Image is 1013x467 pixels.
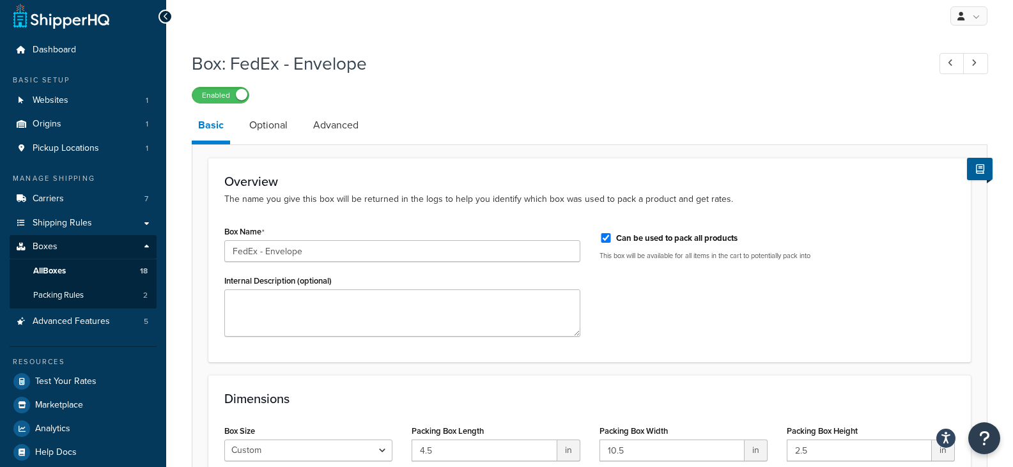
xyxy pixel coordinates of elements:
a: Advanced Features5 [10,310,157,333]
li: Websites [10,89,157,112]
h1: Box: FedEx - Envelope [192,51,916,76]
span: Websites [33,95,68,106]
span: Help Docs [35,447,77,458]
div: Basic Setup [10,75,157,86]
a: Websites1 [10,89,157,112]
label: Box Size [224,426,255,436]
label: Internal Description (optional) [224,276,332,286]
label: Packing Box Length [412,426,484,436]
span: in [745,440,768,461]
span: 7 [144,194,148,204]
span: Carriers [33,194,64,204]
li: Packing Rules [10,284,157,307]
li: Advanced Features [10,310,157,333]
li: Pickup Locations [10,137,157,160]
a: Basic [192,110,230,144]
button: Open Resource Center [968,422,1000,454]
span: 1 [146,143,148,154]
span: Boxes [33,241,58,252]
li: Boxes [10,235,157,308]
a: Optional [243,110,294,141]
a: Shipping Rules [10,211,157,235]
a: Dashboard [10,38,157,62]
span: 5 [144,316,148,327]
label: Packing Box Width [599,426,668,436]
label: Box Name [224,227,265,237]
span: All Boxes [33,266,66,277]
a: Previous Record [940,53,964,74]
a: Boxes [10,235,157,259]
button: Show Help Docs [967,158,993,180]
div: Manage Shipping [10,173,157,184]
span: Advanced Features [33,316,110,327]
span: Test Your Rates [35,376,97,387]
label: Enabled [192,88,249,103]
span: 18 [140,266,148,277]
a: Packing Rules2 [10,284,157,307]
a: Analytics [10,417,157,440]
p: The name you give this box will be returned in the logs to help you identify which box was used t... [224,192,955,206]
div: Resources [10,356,157,367]
a: Help Docs [10,441,157,464]
li: Carriers [10,187,157,211]
span: Analytics [35,424,70,434]
label: Can be used to pack all products [616,233,738,244]
label: Packing Box Height [787,426,858,436]
a: Marketplace [10,394,157,417]
span: in [932,440,955,461]
a: Pickup Locations1 [10,137,157,160]
h3: Dimensions [224,392,955,406]
span: Dashboard [33,45,76,56]
span: Shipping Rules [33,218,92,229]
span: Origins [33,119,61,130]
span: Pickup Locations [33,143,99,154]
a: AllBoxes18 [10,259,157,283]
span: Packing Rules [33,290,84,301]
span: Marketplace [35,400,83,411]
span: 1 [146,95,148,106]
span: 1 [146,119,148,130]
a: Advanced [307,110,365,141]
span: 2 [143,290,148,301]
li: Origins [10,112,157,136]
span: in [557,440,580,461]
a: Origins1 [10,112,157,136]
a: Next Record [963,53,988,74]
h3: Overview [224,174,955,188]
p: This box will be available for all items in the cart to potentially pack into [599,251,955,261]
a: Test Your Rates [10,370,157,393]
a: Carriers7 [10,187,157,211]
